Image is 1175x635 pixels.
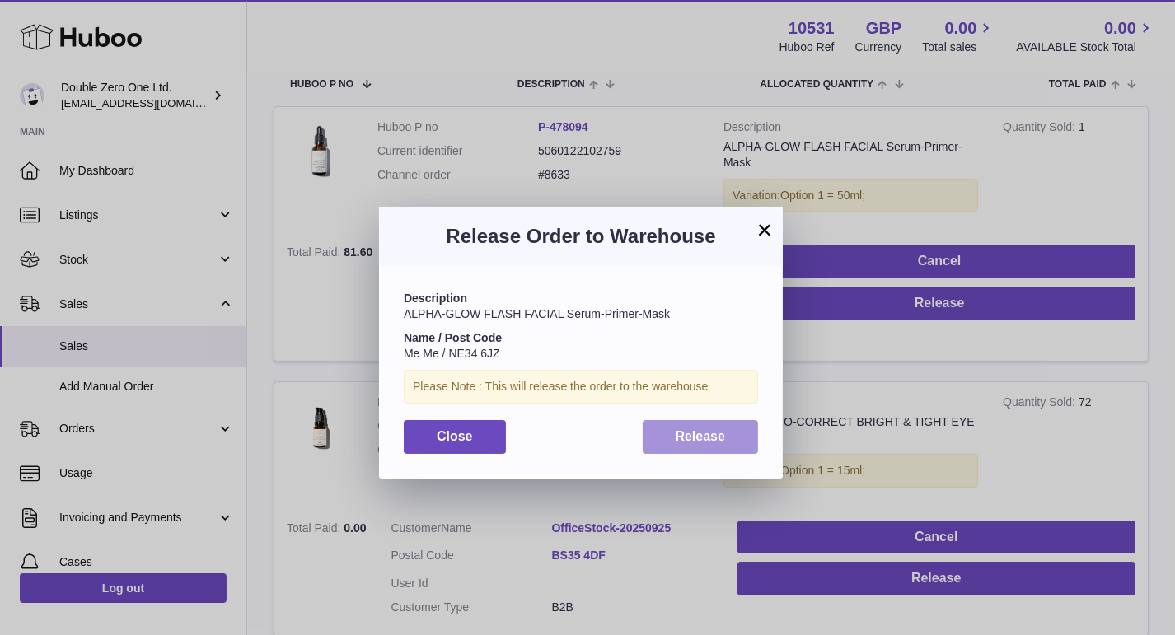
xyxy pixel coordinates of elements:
strong: Description [404,292,467,305]
button: Close [404,420,506,454]
button: Release [643,420,759,454]
span: ALPHA-GLOW FLASH FACIAL Serum-Primer-Mask [404,307,670,320]
div: Please Note : This will release the order to the warehouse [404,370,758,404]
span: Release [676,429,726,443]
button: × [755,220,775,240]
h3: Release Order to Warehouse [404,223,758,250]
span: Me Me / NE34 6JZ [404,347,500,360]
span: Close [437,429,473,443]
strong: Name / Post Code [404,331,502,344]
